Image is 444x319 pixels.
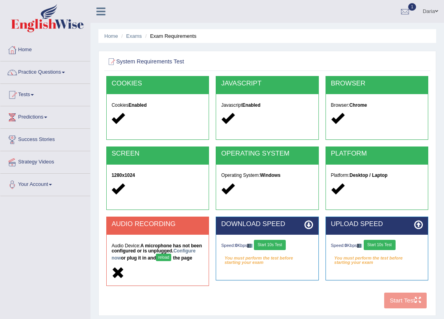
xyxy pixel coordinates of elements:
[364,240,396,250] button: Start 10s Test
[143,32,196,40] li: Exam Requirements
[331,253,423,263] em: You must perform the test before starting your exam
[111,150,203,158] h2: SCREEN
[156,254,171,261] button: reload
[128,102,146,108] strong: Enabled
[350,172,387,178] strong: Desktop / Laptop
[221,221,313,228] h2: DOWNLOAD SPEED
[331,80,423,87] h2: BROWSER
[0,151,90,171] a: Strategy Videos
[0,106,90,126] a: Predictions
[111,172,135,178] strong: 1280x1024
[106,57,306,67] h2: System Requirements Test
[247,244,253,247] img: ajax-loader-fb-connection.gif
[349,102,367,108] strong: Chrome
[111,248,195,261] a: Configure now
[221,173,313,178] h5: Operating System:
[0,174,90,193] a: Your Account
[408,3,416,11] span: 1
[221,80,313,87] h2: JAVASCRIPT
[221,103,313,108] h5: Javascript
[331,240,423,252] div: Speed: Kbps
[242,102,261,108] strong: Enabled
[254,240,286,250] button: Start 10s Test
[221,253,313,263] em: You must perform the test before starting your exam
[0,129,90,148] a: Success Stories
[221,150,313,158] h2: OPERATING SYSTEM
[221,240,313,252] div: Speed: Kbps
[331,103,423,108] h5: Browser:
[111,103,203,108] h5: Cookies
[126,33,142,39] a: Exams
[111,243,203,263] h5: Audio Device:
[0,84,90,104] a: Tests
[331,221,423,228] h2: UPLOAD SPEED
[0,39,90,59] a: Home
[111,243,202,261] strong: A microphone has not been configured or is unplugged. or plug it in and the page
[111,221,203,228] h2: AUDIO RECORDING
[357,244,363,247] img: ajax-loader-fb-connection.gif
[260,172,280,178] strong: Windows
[345,243,347,248] strong: 0
[111,80,203,87] h2: COOKIES
[0,61,90,81] a: Practice Questions
[104,33,118,39] a: Home
[331,150,423,158] h2: PLATFORM
[331,173,423,178] h5: Platform:
[235,243,237,248] strong: 0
